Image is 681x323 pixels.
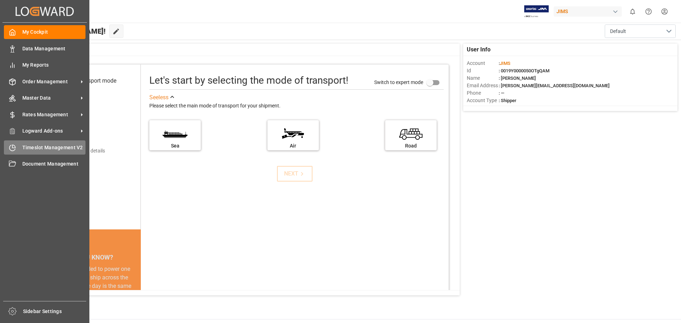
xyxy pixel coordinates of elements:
span: : [499,61,510,66]
span: Account [467,60,499,67]
button: open menu [605,24,676,38]
span: : 0019Y0000050OTgQAM [499,68,549,73]
button: NEXT [277,166,312,182]
span: My Reports [22,61,86,69]
span: : [PERSON_NAME][EMAIL_ADDRESS][DOMAIN_NAME] [499,83,610,88]
a: My Cockpit [4,25,85,39]
span: Timeslot Management V2 [22,144,86,151]
div: See less [149,93,168,102]
span: Name [467,74,499,82]
span: Default [610,28,626,35]
div: Sea [153,142,197,150]
div: Please select the main mode of transport for your shipment. [149,102,444,110]
a: Data Management [4,41,85,55]
span: JIMS [500,61,510,66]
div: Let's start by selecting the mode of transport! [149,73,348,88]
div: JIMS [554,6,622,17]
span: Switch to expert mode [374,79,423,85]
span: : Shipper [499,98,516,103]
span: Phone [467,89,499,97]
span: Document Management [22,160,86,168]
div: DID YOU KNOW? [38,250,141,265]
a: Document Management [4,157,85,171]
button: Help Center [641,4,657,20]
span: Sidebar Settings [23,308,87,315]
span: User Info [467,45,491,54]
div: Road [389,142,433,150]
span: : [PERSON_NAME] [499,76,536,81]
span: Account Type [467,97,499,104]
span: : — [499,90,504,96]
span: Rates Management [22,111,78,118]
span: Order Management [22,78,78,85]
div: The energy needed to power one large container ship across the ocean in a single day is the same ... [47,265,132,316]
button: show 0 new notifications [625,4,641,20]
div: Air [271,142,315,150]
span: Data Management [22,45,86,52]
span: Master Data [22,94,78,102]
span: Logward Add-ons [22,127,78,135]
span: Email Address [467,82,499,89]
img: Exertis%20JAM%20-%20Email%20Logo.jpg_1722504956.jpg [524,5,549,18]
span: Hello [PERSON_NAME]! [29,24,106,38]
div: NEXT [284,169,306,178]
span: My Cockpit [22,28,86,36]
button: JIMS [554,5,625,18]
span: Id [467,67,499,74]
a: Timeslot Management V2 [4,140,85,154]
